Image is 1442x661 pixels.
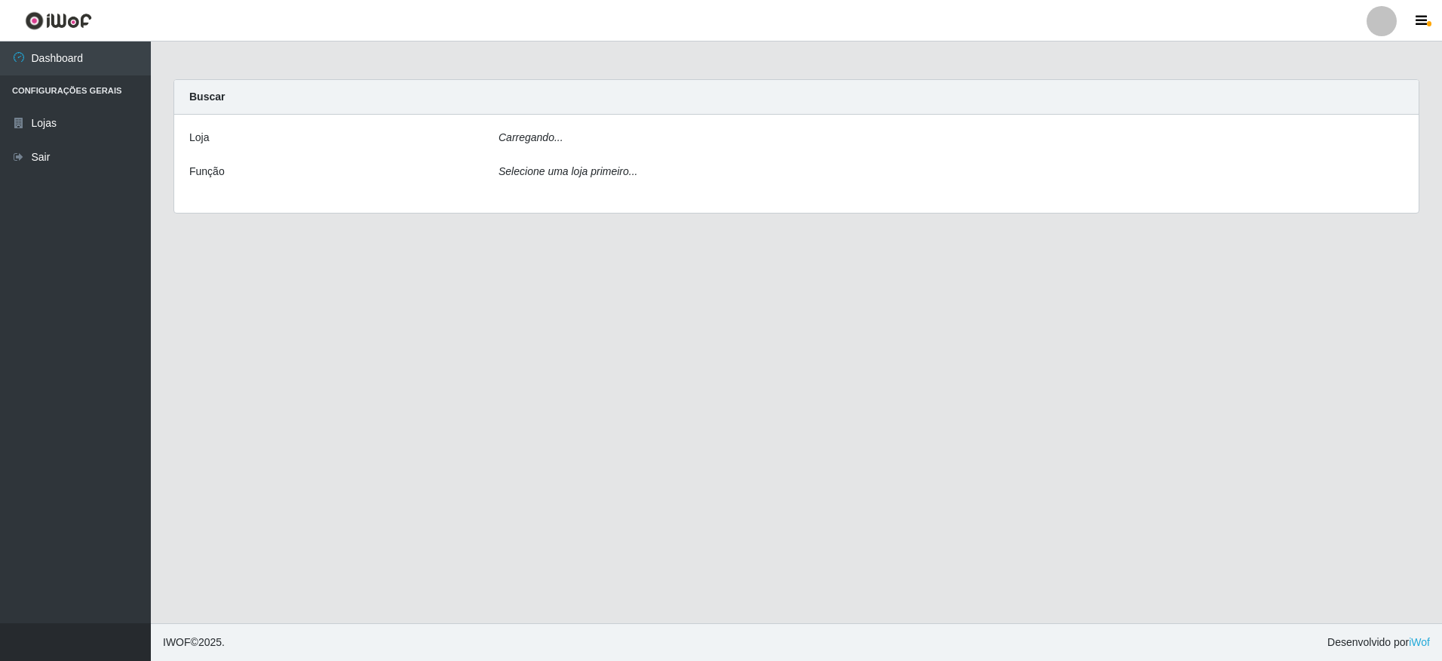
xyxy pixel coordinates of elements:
i: Carregando... [499,131,563,143]
a: iWof [1409,636,1430,648]
label: Loja [189,130,209,146]
strong: Buscar [189,91,225,103]
label: Função [189,164,225,180]
span: © 2025 . [163,635,225,650]
span: Desenvolvido por [1327,635,1430,650]
img: CoreUI Logo [25,11,92,30]
i: Selecione uma loja primeiro... [499,165,637,177]
span: IWOF [163,636,191,648]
